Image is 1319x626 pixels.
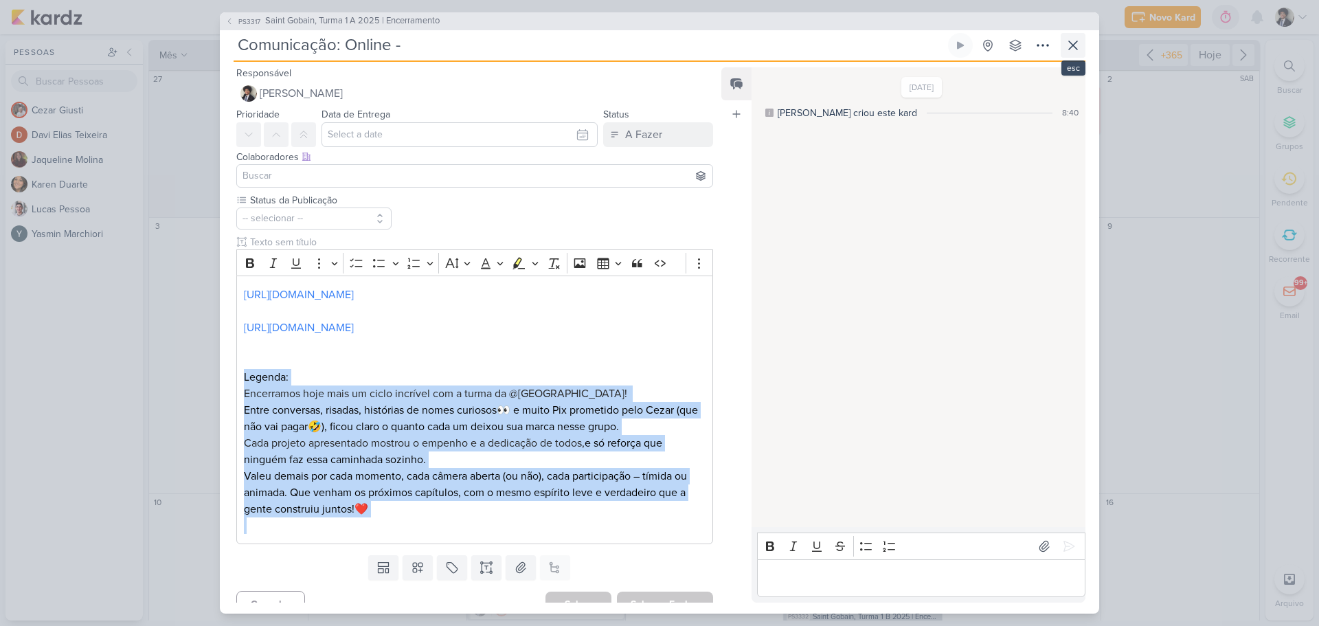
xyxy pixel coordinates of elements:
span: [PERSON_NAME] [260,85,343,102]
label: Data de Entrega [322,109,390,120]
input: Select a date [322,122,598,147]
label: Responsável [236,67,291,79]
div: Editor toolbar [757,533,1085,559]
button: A Fazer [603,122,713,147]
p: Entre conversas, risadas, histórias de nomes curiosos👀 e muito Pix prometido pelo Cezar (que não ... [244,402,706,435]
div: [PERSON_NAME] criou este kard [778,106,917,120]
div: A Fazer [625,126,662,143]
span: Encerramos hoje mais um ciclo incrível com a turma da @[GEOGRAPHIC_DATA]! [244,387,627,401]
div: Editor editing area: main [757,559,1085,597]
img: Pedro Luahn Simões [240,85,257,102]
div: Colaboradores [236,150,713,164]
label: Status [603,109,629,120]
div: Ligar relógio [955,40,966,51]
p: Legenda: [244,369,706,385]
a: [URL][DOMAIN_NAME] [244,321,354,335]
input: Kard Sem Título [234,33,945,58]
span: Cada projeto apresentado mostrou o empenho e a dedicação de todos, [244,436,585,450]
div: Editor editing area: main [236,276,713,544]
button: Cancelar [236,591,305,618]
a: [URL][DOMAIN_NAME] [244,288,354,302]
div: esc [1061,60,1085,76]
label: Status da Publicação [249,193,392,208]
div: Editor toolbar [236,249,713,276]
p: Valeu demais por cada momento, cada câmera aberta (ou não), cada participação – tímida ou animada... [244,468,706,517]
button: -- selecionar -- [236,208,392,230]
button: [PERSON_NAME] [236,81,713,106]
p: e só reforça que ninguém faz essa caminhada sozinho. [244,435,706,468]
div: 8:40 [1062,107,1079,119]
input: Texto sem título [247,235,713,249]
input: Buscar [240,168,710,184]
label: Prioridade [236,109,280,120]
